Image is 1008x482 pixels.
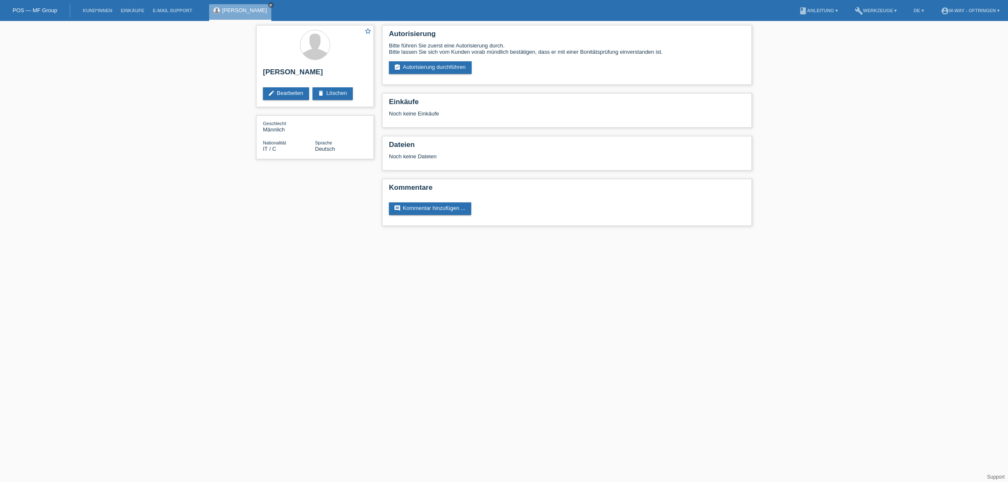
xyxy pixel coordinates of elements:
[394,205,401,212] i: comment
[268,90,275,97] i: edit
[263,146,276,152] span: Italien / C / 07.11.1963
[364,27,372,36] a: star_border
[269,3,273,7] i: close
[394,64,401,71] i: assignment_turned_in
[268,2,274,8] a: close
[149,8,197,13] a: E-Mail Support
[389,30,745,42] h2: Autorisierung
[389,98,745,110] h2: Einkäufe
[937,8,1004,13] a: account_circlem-way - Oftringen ▾
[799,7,807,15] i: book
[389,42,745,55] div: Bitte führen Sie zuerst eine Autorisierung durch. Bitte lassen Sie sich vom Kunden vorab mündlich...
[364,27,372,35] i: star_border
[389,153,646,160] div: Noch keine Dateien
[987,474,1005,480] a: Support
[79,8,116,13] a: Kund*innen
[389,110,745,123] div: Noch keine Einkäufe
[389,61,472,74] a: assignment_turned_inAutorisierung durchführen
[222,7,267,13] a: [PERSON_NAME]
[263,68,367,81] h2: [PERSON_NAME]
[850,8,901,13] a: buildWerkzeuge ▾
[389,183,745,196] h2: Kommentare
[13,7,57,13] a: POS — MF Group
[795,8,842,13] a: bookAnleitung ▾
[315,146,335,152] span: Deutsch
[318,90,324,97] i: delete
[263,87,309,100] a: editBearbeiten
[116,8,148,13] a: Einkäufe
[941,7,949,15] i: account_circle
[263,121,286,126] span: Geschlecht
[389,141,745,153] h2: Dateien
[389,202,471,215] a: commentKommentar hinzufügen ...
[263,120,315,133] div: Männlich
[263,140,286,145] span: Nationalität
[315,140,332,145] span: Sprache
[855,7,863,15] i: build
[909,8,928,13] a: DE ▾
[312,87,353,100] a: deleteLöschen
